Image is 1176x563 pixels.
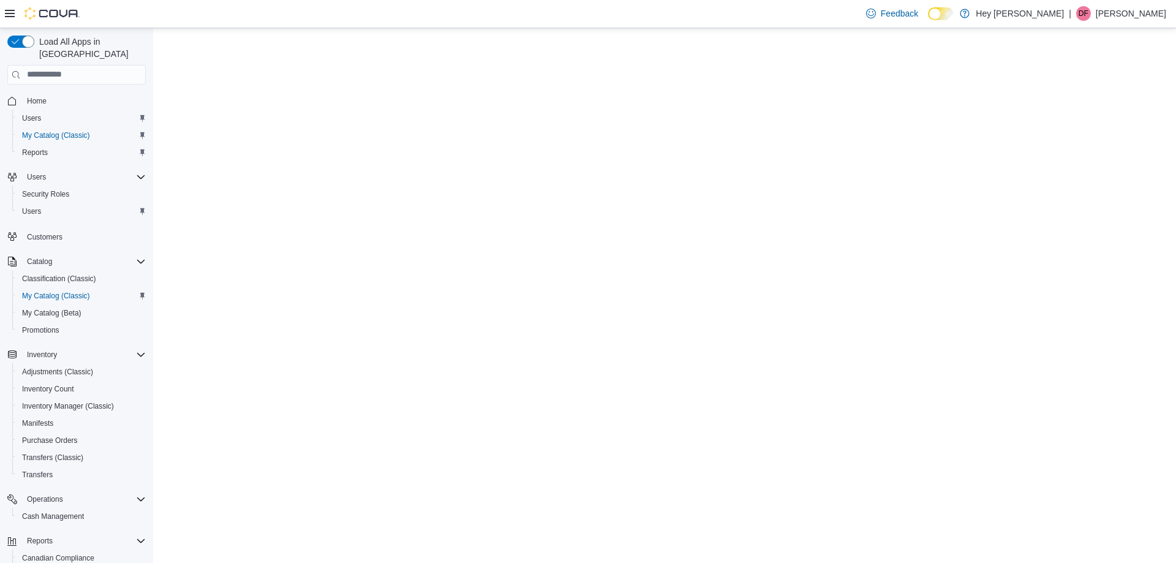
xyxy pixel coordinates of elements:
span: Catalog [22,254,146,269]
span: Operations [22,492,146,507]
span: Users [22,170,146,184]
div: Dawna Fuller [1076,6,1091,21]
button: Users [22,170,51,184]
button: Classification (Classic) [12,270,151,287]
button: Adjustments (Classic) [12,363,151,380]
span: Transfers (Classic) [22,453,83,463]
span: Inventory [27,350,57,360]
span: Dark Mode [928,20,929,21]
a: Security Roles [17,187,74,202]
span: Inventory Manager (Classic) [17,399,146,414]
button: My Catalog (Beta) [12,304,151,322]
span: My Catalog (Classic) [22,130,90,140]
span: Users [27,172,46,182]
button: Transfers [12,466,151,483]
button: Manifests [12,415,151,432]
a: Classification (Classic) [17,271,101,286]
a: Users [17,111,46,126]
span: Load All Apps in [GEOGRAPHIC_DATA] [34,36,146,60]
a: Reports [17,145,53,160]
a: Transfers (Classic) [17,450,88,465]
a: My Catalog (Classic) [17,128,95,143]
span: Transfers [22,470,53,480]
span: Inventory Count [17,382,146,396]
span: Customers [22,229,146,244]
span: Cash Management [17,509,146,524]
span: Users [22,113,41,123]
span: Reports [22,534,146,548]
button: Reports [2,532,151,550]
button: Operations [22,492,68,507]
button: Home [2,92,151,110]
button: Inventory [22,347,62,362]
span: Customers [27,232,62,242]
span: Operations [27,494,63,504]
img: Cova [24,7,80,20]
button: Inventory [2,346,151,363]
span: Inventory Manager (Classic) [22,401,114,411]
button: Purchase Orders [12,432,151,449]
span: Canadian Compliance [22,553,94,563]
span: Purchase Orders [17,433,146,448]
button: Reports [22,534,58,548]
span: Inventory [22,347,146,362]
span: Reports [27,536,53,546]
p: [PERSON_NAME] [1096,6,1166,21]
span: Transfers [17,467,146,482]
button: Catalog [22,254,57,269]
span: Manifests [22,418,53,428]
span: DF [1079,6,1088,21]
span: Promotions [17,323,146,338]
button: Security Roles [12,186,151,203]
span: Users [22,206,41,216]
span: Security Roles [17,187,146,202]
a: Inventory Manager (Classic) [17,399,119,414]
button: Transfers (Classic) [12,449,151,466]
button: Cash Management [12,508,151,525]
a: Promotions [17,323,64,338]
span: Users [17,204,146,219]
span: My Catalog (Classic) [17,128,146,143]
span: Inventory Count [22,384,74,394]
span: Adjustments (Classic) [22,367,93,377]
a: Inventory Count [17,382,79,396]
a: Manifests [17,416,58,431]
span: My Catalog (Classic) [22,291,90,301]
span: Promotions [22,325,59,335]
a: Transfers [17,467,58,482]
button: My Catalog (Classic) [12,127,151,144]
button: Inventory Manager (Classic) [12,398,151,415]
span: Feedback [881,7,918,20]
a: My Catalog (Classic) [17,289,95,303]
a: Cash Management [17,509,89,524]
span: Manifests [17,416,146,431]
span: Security Roles [22,189,69,199]
button: Users [12,110,151,127]
button: Customers [2,227,151,245]
a: My Catalog (Beta) [17,306,86,320]
span: My Catalog (Classic) [17,289,146,303]
span: My Catalog (Beta) [17,306,146,320]
p: | [1069,6,1071,21]
span: Purchase Orders [22,436,78,445]
button: Users [12,203,151,220]
button: Inventory Count [12,380,151,398]
span: Classification (Classic) [17,271,146,286]
span: Cash Management [22,512,84,521]
span: Home [22,93,146,108]
span: Catalog [27,257,52,266]
button: Promotions [12,322,151,339]
span: Users [17,111,146,126]
a: Home [22,94,51,108]
span: My Catalog (Beta) [22,308,81,318]
button: Reports [12,144,151,161]
span: Classification (Classic) [22,274,96,284]
span: Transfers (Classic) [17,450,146,465]
button: Users [2,168,151,186]
span: Adjustments (Classic) [17,365,146,379]
a: Purchase Orders [17,433,83,448]
a: Feedback [861,1,923,26]
button: Operations [2,491,151,508]
span: Reports [17,145,146,160]
input: Dark Mode [928,7,954,20]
